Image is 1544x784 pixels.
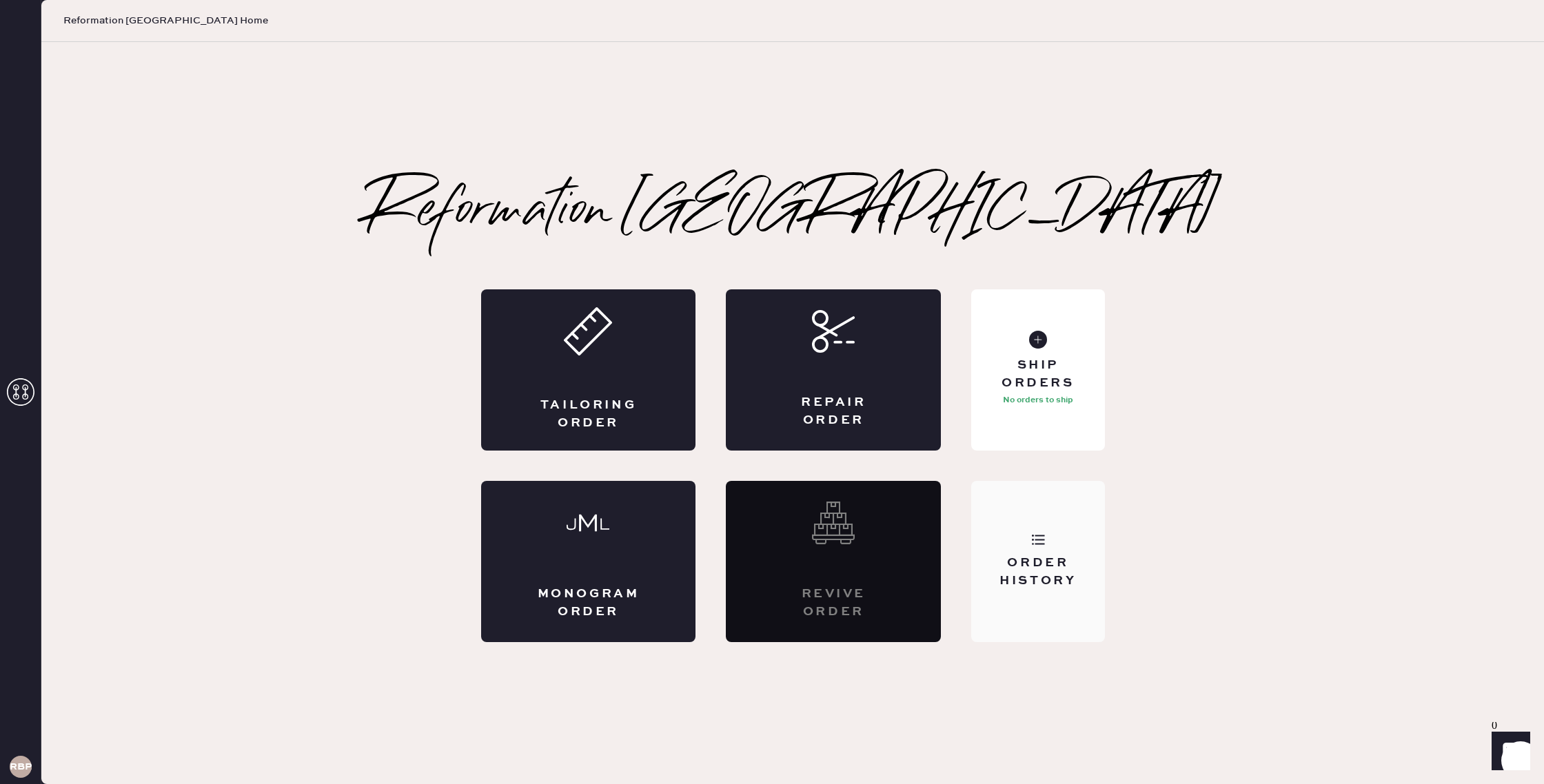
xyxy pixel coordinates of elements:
div: Revive order [781,586,886,620]
p: No orders to ship [1003,392,1073,409]
div: Tailoring Order [536,397,641,431]
span: Reformation [GEOGRAPHIC_DATA] Home [63,14,268,28]
div: Ship Orders [982,357,1093,391]
iframe: Front Chat [1479,722,1538,781]
h3: RBPA [10,762,32,772]
div: Monogram Order [536,586,641,620]
h2: Reformation [GEOGRAPHIC_DATA] [367,185,1219,240]
div: Repair Order [781,394,886,429]
div: Order History [982,555,1093,589]
div: Interested? Contact us at care@hemster.co [726,481,941,642]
